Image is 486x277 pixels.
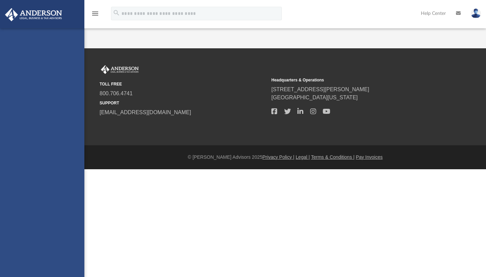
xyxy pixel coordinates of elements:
[100,65,140,74] img: Anderson Advisors Platinum Portal
[271,95,358,100] a: [GEOGRAPHIC_DATA][US_STATE]
[311,154,355,160] a: Terms & Conditions |
[100,109,191,115] a: [EMAIL_ADDRESS][DOMAIN_NAME]
[100,91,133,96] a: 800.706.4741
[91,13,99,18] a: menu
[100,100,267,106] small: SUPPORT
[296,154,310,160] a: Legal |
[3,8,64,21] img: Anderson Advisors Platinum Portal
[84,154,486,161] div: © [PERSON_NAME] Advisors 2025
[471,8,481,18] img: User Pic
[271,77,438,83] small: Headquarters & Operations
[356,154,382,160] a: Pay Invoices
[263,154,295,160] a: Privacy Policy |
[271,86,369,92] a: [STREET_ADDRESS][PERSON_NAME]
[113,9,120,17] i: search
[100,81,267,87] small: TOLL FREE
[91,9,99,18] i: menu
